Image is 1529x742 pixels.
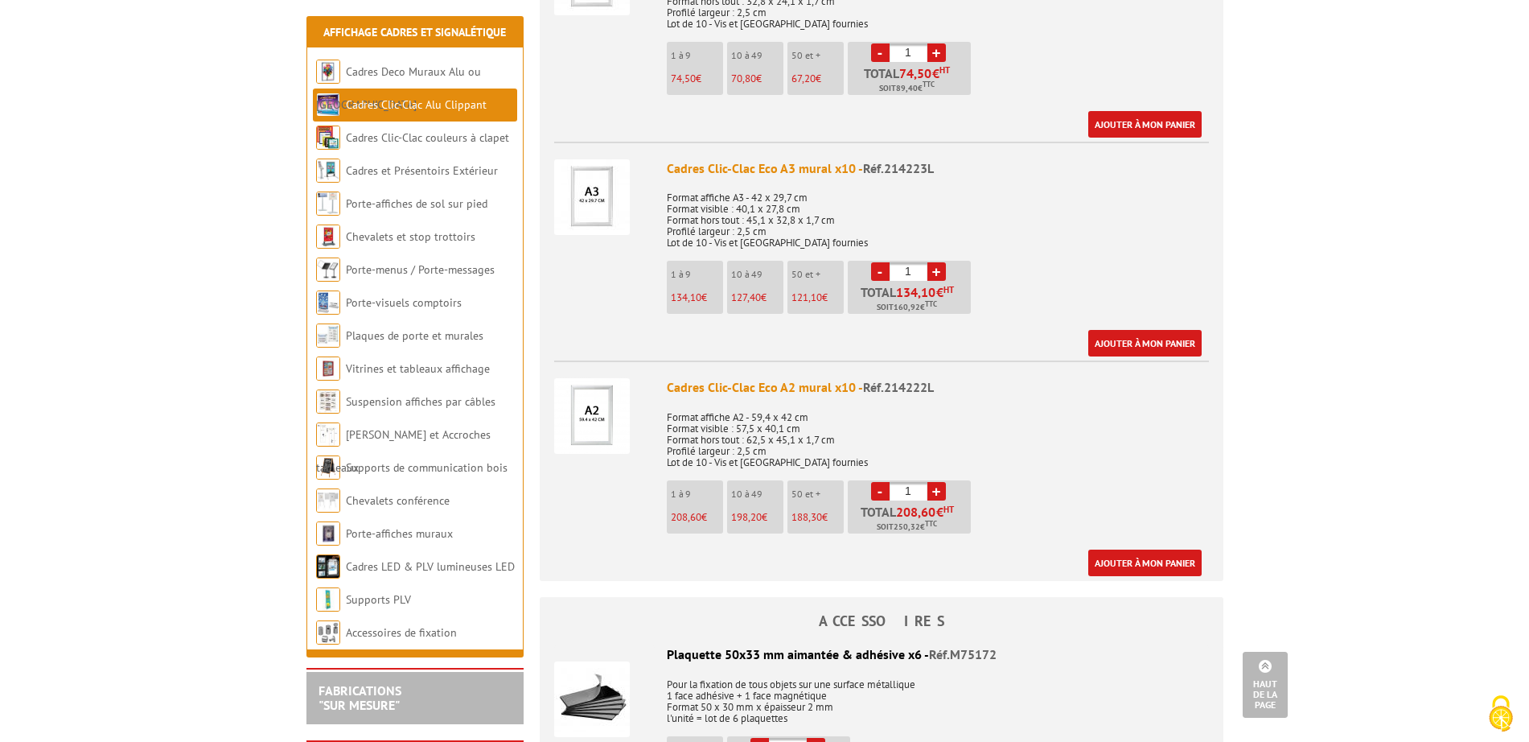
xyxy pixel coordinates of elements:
[929,646,997,662] span: Réf.M75172
[667,401,1209,468] p: Format affiche A2 - 59,4 x 42 cm Format visible : 57,5 x 40,1 cm Format hors tout : 62,5 x 45,1 x...
[671,73,723,85] p: €
[316,427,491,475] a: [PERSON_NAME] et Accroches tableaux
[731,291,761,304] span: 127,40
[731,510,762,524] span: 198,20
[319,682,401,713] a: FABRICATIONS"Sur Mesure"
[791,512,844,523] p: €
[927,262,946,281] a: +
[936,505,943,518] span: €
[791,50,844,61] p: 50 et +
[554,378,630,454] img: Cadres Clic-Clac Eco A2 mural x10
[346,130,509,145] a: Cadres Clic-Clac couleurs à clapet
[316,521,340,546] img: Porte-affiches muraux
[899,67,932,80] span: 74,50
[923,80,935,89] sup: TTC
[667,378,1209,397] div: Cadres Clic-Clac Eco A2 mural x10 -
[894,301,920,314] span: 160,92
[316,357,340,381] img: Vitrines et tableaux affichage
[671,50,723,61] p: 1 à 9
[925,299,937,308] sup: TTC
[852,505,971,534] p: Total
[871,262,890,281] a: -
[791,73,844,85] p: €
[346,493,450,508] a: Chevalets conférence
[731,512,783,523] p: €
[540,613,1223,629] h4: ACCESSOIRES
[731,488,783,500] p: 10 à 49
[316,159,340,183] img: Cadres et Présentoirs Extérieur
[939,64,950,76] sup: HT
[346,97,487,112] a: Cadres Clic-Clac Alu Clippant
[316,126,340,150] img: Cadres Clic-Clac couleurs à clapet
[346,394,495,409] a: Suspension affiches par câbles
[316,324,340,348] img: Plaques de porte et murales
[877,521,937,534] span: Soit €
[316,60,340,84] img: Cadres Deco Muraux Alu ou Bois
[1243,652,1288,718] a: Haut de la page
[731,269,783,280] p: 10 à 49
[346,196,487,211] a: Porte-affiches de sol sur pied
[346,625,457,640] a: Accessoires de fixation
[671,488,723,500] p: 1 à 9
[316,488,340,513] img: Chevalets conférence
[554,159,630,235] img: Cadres Clic-Clac Eco A3 mural x10
[1088,111,1202,138] a: Ajouter à mon panier
[791,72,816,85] span: 67,20
[943,284,954,295] sup: HT
[1088,330,1202,357] a: Ajouter à mon panier
[1481,694,1521,734] img: Cookies (fenêtre modale)
[671,291,701,304] span: 134,10
[316,64,481,112] a: Cadres Deco Muraux Alu ou [GEOGRAPHIC_DATA]
[894,521,920,534] span: 250,32
[346,295,462,310] a: Porte-visuels comptoirs
[871,482,890,501] a: -
[316,225,340,249] img: Chevalets et stop trottoirs
[1088,550,1202,576] a: Ajouter à mon panier
[879,82,935,95] span: Soit €
[927,43,946,62] a: +
[346,262,495,277] a: Porte-menus / Porte-messages
[791,269,844,280] p: 50 et +
[896,286,936,299] span: 134,10
[671,292,723,303] p: €
[877,301,937,314] span: Soit €
[896,82,918,95] span: 89,40
[852,286,971,314] p: Total
[346,559,515,574] a: Cadres LED & PLV lumineuses LED
[932,67,939,80] span: €
[936,286,943,299] span: €
[346,592,411,607] a: Supports PLV
[316,258,340,282] img: Porte-menus / Porte-messages
[316,620,340,645] img: Accessoires de fixation
[791,292,844,303] p: €
[1473,687,1529,742] button: Cookies (fenêtre modale)
[346,328,483,343] a: Plaques de porte et murales
[346,361,490,376] a: Vitrines et tableaux affichage
[346,163,498,178] a: Cadres et Présentoirs Extérieur
[671,512,723,523] p: €
[871,43,890,62] a: -
[731,50,783,61] p: 10 à 49
[667,181,1209,249] p: Format affiche A3 - 42 x 29,7 cm Format visible : 40,1 x 27,8 cm Format hors tout : 45,1 x 32,8 x...
[863,379,934,395] span: Réf.214222L
[554,668,1209,724] p: Pour la fixation de tous objets sur une surface métallique 1 face adhésive + 1 face magnétique Fo...
[346,460,508,475] a: Supports de communication bois
[323,25,506,39] a: Affichage Cadres et Signalétique
[896,505,936,518] span: 208,60
[943,504,954,515] sup: HT
[316,423,340,447] img: Cimaises et Accroches tableaux
[863,160,934,176] span: Réf.214223L
[671,510,701,524] span: 208,60
[927,482,946,501] a: +
[731,72,756,85] span: 70,80
[671,72,696,85] span: 74,50
[791,488,844,500] p: 50 et +
[346,526,453,541] a: Porte-affiches muraux
[791,291,822,304] span: 121,10
[791,510,822,524] span: 188,30
[346,229,475,244] a: Chevalets et stop trottoirs
[852,67,971,95] p: Total
[316,390,340,414] img: Suspension affiches par câbles
[316,192,340,216] img: Porte-affiches de sol sur pied
[731,292,783,303] p: €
